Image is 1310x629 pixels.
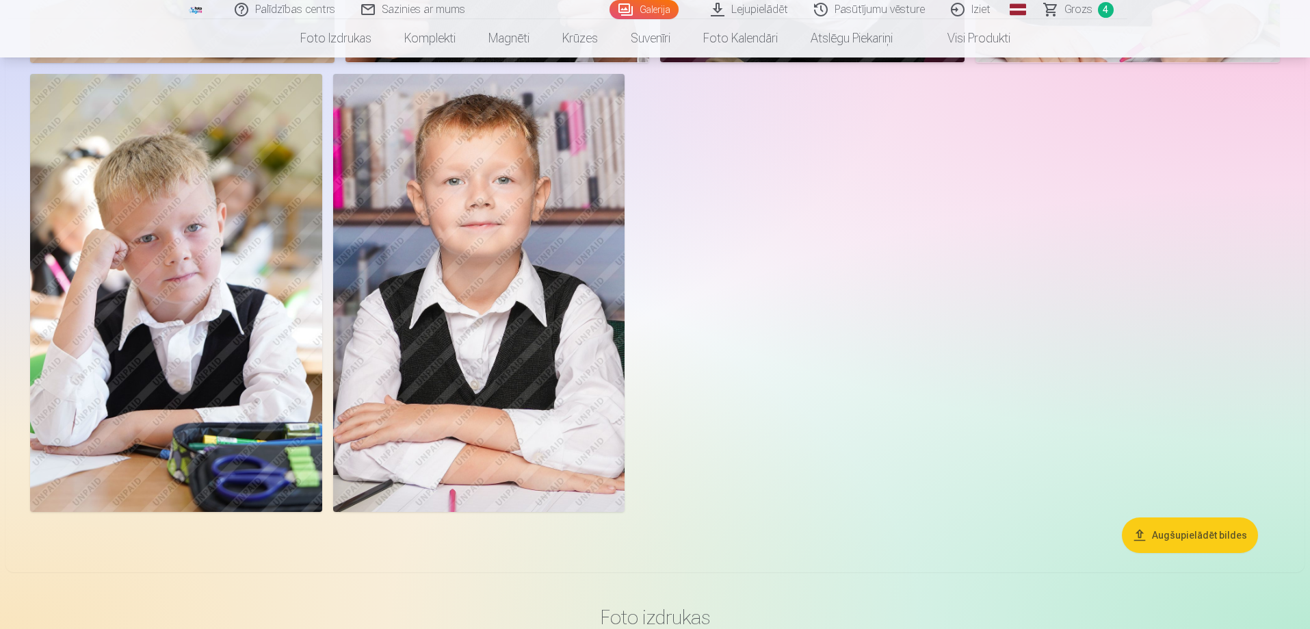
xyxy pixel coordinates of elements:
a: Magnēti [472,19,546,57]
span: 4 [1098,2,1114,18]
a: Foto kalendāri [687,19,794,57]
a: Visi produkti [909,19,1027,57]
a: Komplekti [388,19,472,57]
a: Suvenīri [614,19,687,57]
a: Krūzes [546,19,614,57]
button: Augšupielādēt bildes [1122,517,1258,553]
a: Atslēgu piekariņi [794,19,909,57]
span: Grozs [1064,1,1092,18]
a: Foto izdrukas [284,19,388,57]
img: /fa1 [189,5,204,14]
